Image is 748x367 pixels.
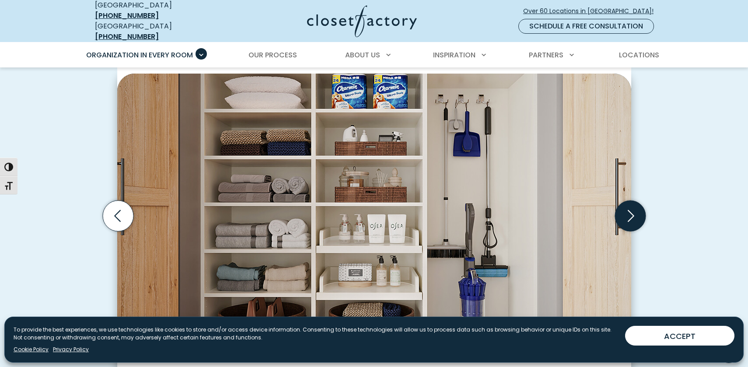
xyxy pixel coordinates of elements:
[518,19,654,34] a: Schedule a Free Consultation
[14,326,618,342] p: To provide the best experiences, we use technologies like cookies to store and/or access device i...
[80,43,668,67] nav: Primary Menu
[95,11,159,21] a: [PHONE_NUMBER]
[307,5,417,37] img: Closet Factory Logo
[14,346,49,353] a: Cookie Policy
[248,50,297,60] span: Our Process
[433,50,475,60] span: Inspiration
[529,50,563,60] span: Partners
[523,7,661,16] span: Over 60 Locations in [GEOGRAPHIC_DATA]!
[523,4,661,19] a: Over 60 Locations in [GEOGRAPHIC_DATA]!
[86,50,193,60] span: Organization in Every Room
[625,326,734,346] button: ACCEPT
[345,50,380,60] span: About Us
[612,197,649,235] button: Next slide
[117,74,631,343] img: Organized linen and utility closet featuring rolled towels, labeled baskets, and mounted cleaning...
[619,50,659,60] span: Locations
[95,32,159,42] a: [PHONE_NUMBER]
[95,21,222,42] div: [GEOGRAPHIC_DATA]
[99,197,137,235] button: Previous slide
[53,346,89,353] a: Privacy Policy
